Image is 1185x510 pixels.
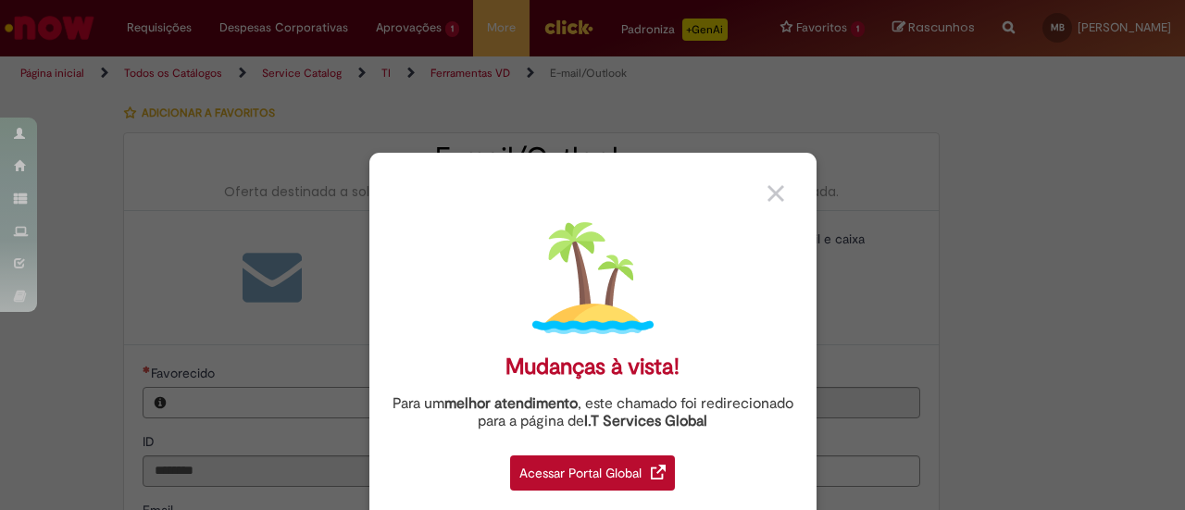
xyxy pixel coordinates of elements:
[505,354,680,380] div: Mudanças à vista!
[510,445,675,491] a: Acessar Portal Global
[532,218,654,339] img: island.png
[651,465,666,479] img: redirect_link.png
[584,402,707,430] a: I.T Services Global
[383,395,803,430] div: Para um , este chamado foi redirecionado para a página de
[767,185,784,202] img: close_button_grey.png
[444,394,578,413] strong: melhor atendimento
[510,455,675,491] div: Acessar Portal Global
